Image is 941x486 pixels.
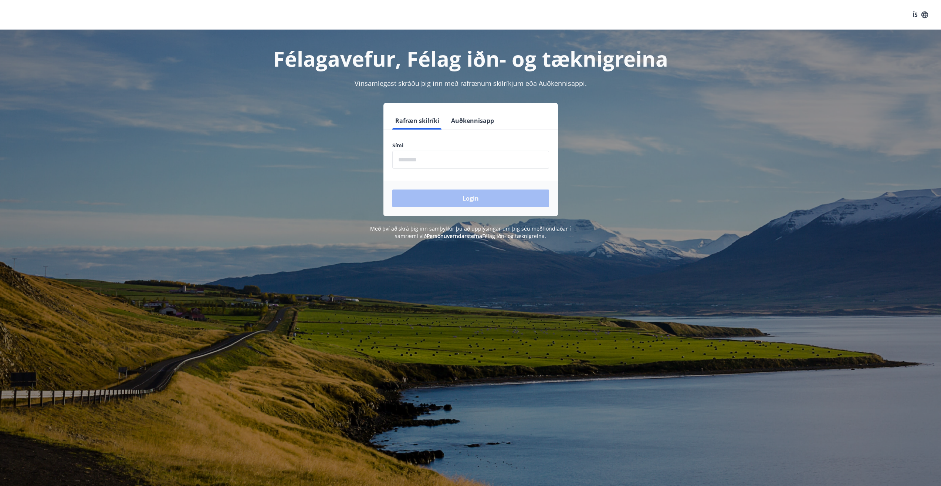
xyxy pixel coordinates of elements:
label: Sími [392,142,549,149]
button: Rafræn skilríki [392,112,442,130]
h1: Félagavefur, Félag iðn- og tæknigreina [213,44,728,73]
span: Vinsamlegast skráðu þig inn með rafrænum skilríkjum eða Auðkennisappi. [355,79,587,88]
a: Persónuverndarstefna [427,232,482,239]
button: Auðkennisapp [448,112,497,130]
button: ÍS [908,8,932,21]
span: Með því að skrá þig inn samþykkir þú að upplýsingar um þig séu meðhöndlaðar í samræmi við Félag i... [370,225,571,239]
